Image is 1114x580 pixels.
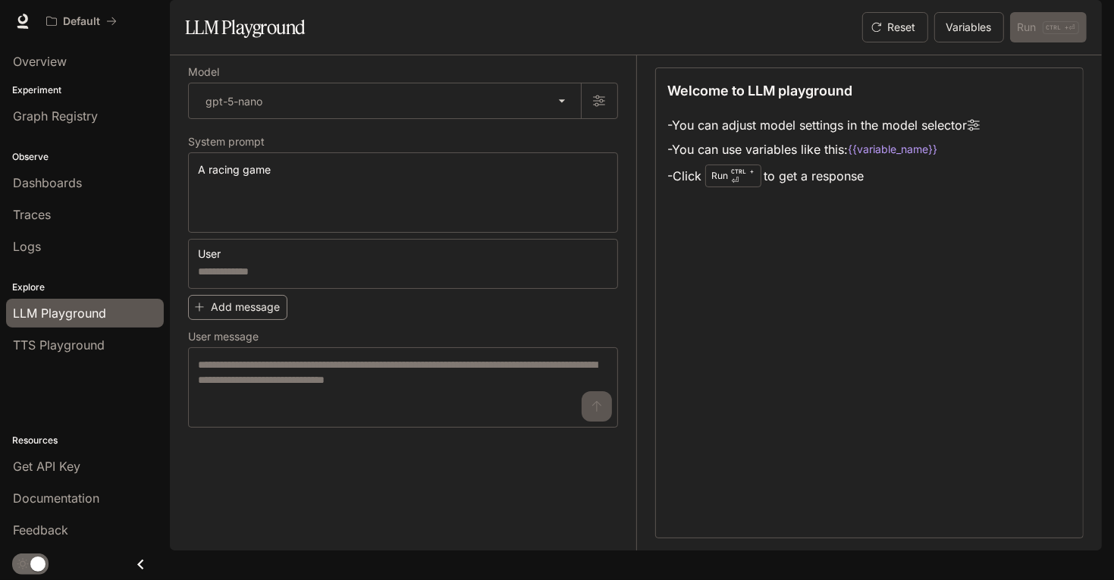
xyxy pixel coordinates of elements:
button: Add message [188,295,287,320]
p: gpt-5-nano [206,93,262,109]
button: User [194,242,240,266]
h1: LLM Playground [185,12,306,42]
p: User message [188,331,259,342]
button: Reset [862,12,928,42]
p: Model [188,67,219,77]
p: Welcome to LLM playground [668,80,853,101]
code: {{variable_name}} [849,142,938,157]
li: - You can use variables like this: [668,137,980,161]
button: All workspaces [39,6,124,36]
p: System prompt [188,136,265,147]
li: - Click to get a response [668,161,980,190]
button: Variables [934,12,1004,42]
div: gpt-5-nano [189,83,581,118]
p: ⏎ [732,167,755,185]
li: - You can adjust model settings in the model selector [668,113,980,137]
p: Default [63,15,100,28]
div: Run [705,165,761,187]
p: CTRL + [732,167,755,176]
